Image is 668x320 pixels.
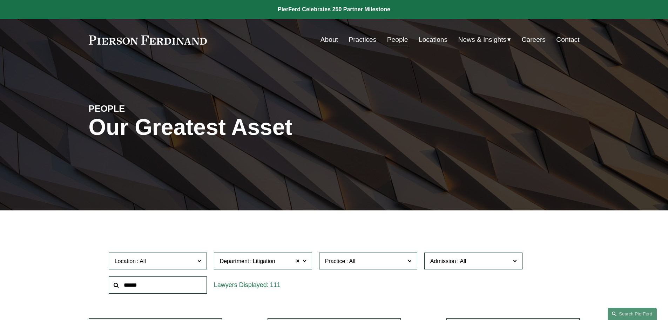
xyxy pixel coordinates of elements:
a: Locations [419,33,447,46]
a: About [320,33,338,46]
h1: Our Greatest Asset [89,115,416,140]
a: Practices [349,33,376,46]
span: Admission [430,258,456,264]
a: Search this site [608,308,657,320]
a: Contact [556,33,579,46]
a: Careers [522,33,546,46]
span: Practice [325,258,345,264]
span: Location [115,258,136,264]
span: 111 [270,281,281,288]
h4: PEOPLE [89,103,211,114]
span: Department [220,258,249,264]
a: People [387,33,408,46]
span: News & Insights [458,34,507,46]
span: Litigation [253,257,275,266]
a: folder dropdown [458,33,511,46]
